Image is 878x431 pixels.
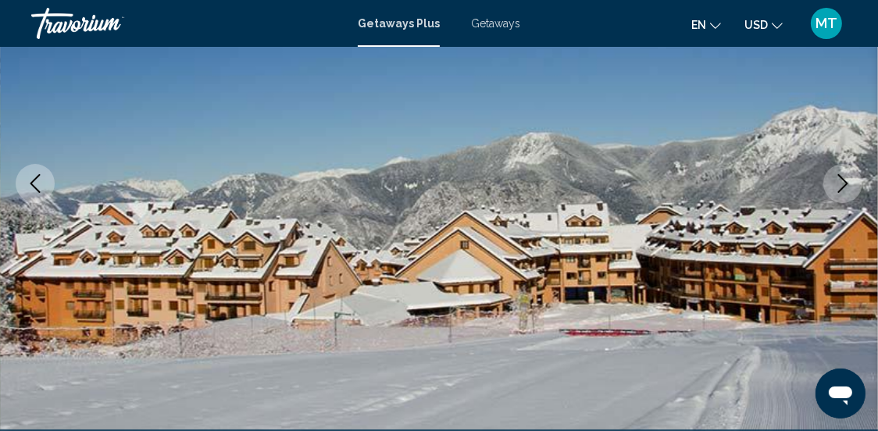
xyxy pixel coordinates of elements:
iframe: Pulsante per aprire la finestra di messaggistica [816,369,866,419]
button: Next image [823,164,862,203]
span: en [691,19,706,31]
a: Getaways [471,17,520,30]
button: Change currency [744,13,783,36]
button: User Menu [806,7,847,40]
a: Travorium [31,8,342,39]
button: Previous image [16,164,55,203]
span: USD [744,19,768,31]
a: Getaways Plus [358,17,440,30]
span: MT [816,16,837,31]
button: Change language [691,13,721,36]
